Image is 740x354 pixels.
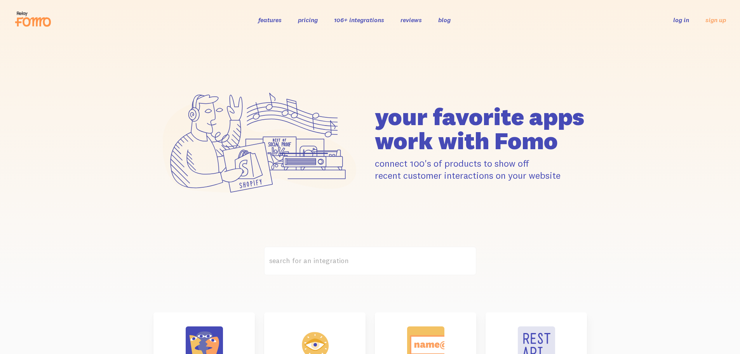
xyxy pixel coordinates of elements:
a: sign up [705,16,726,24]
p: connect 100's of products to show off recent customer interactions on your website [375,157,587,181]
a: pricing [298,16,318,24]
h1: your favorite apps work with Fomo [375,105,587,153]
a: log in [673,16,689,24]
label: search for an integration [264,247,476,275]
a: reviews [400,16,422,24]
a: 106+ integrations [334,16,384,24]
a: features [258,16,282,24]
a: blog [438,16,451,24]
